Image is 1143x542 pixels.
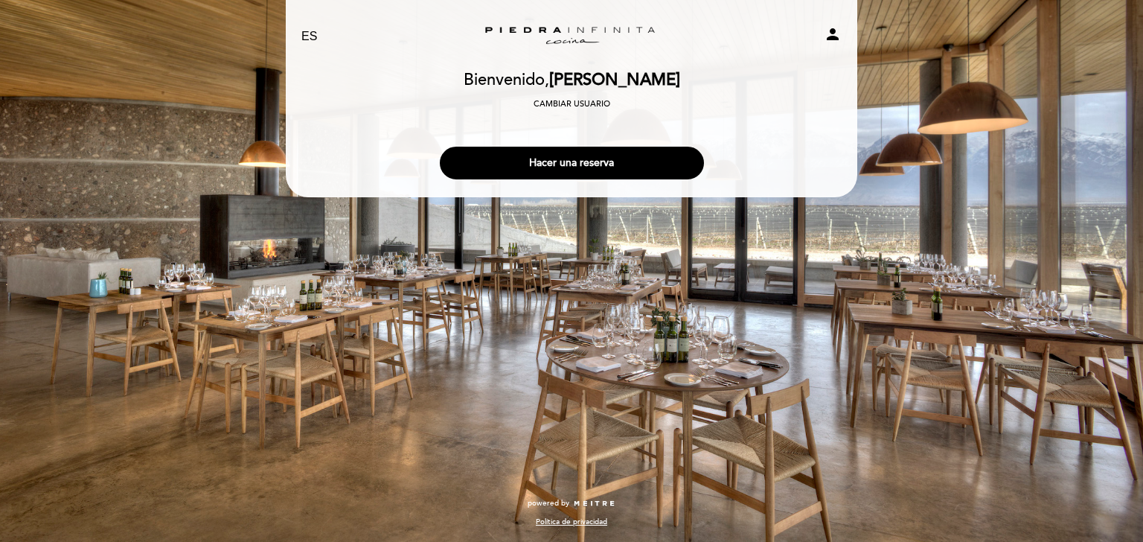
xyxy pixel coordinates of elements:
i: person [824,25,842,43]
a: Zuccardi [PERSON_NAME][GEOGRAPHIC_DATA] - Restaurant [GEOGRAPHIC_DATA] [478,16,665,57]
img: MEITRE [573,500,615,508]
button: Hacer una reserva [440,147,704,179]
a: Política de privacidad [536,517,607,527]
h2: Bienvenido, [464,71,680,89]
button: Cambiar usuario [529,98,615,111]
span: powered by [528,498,569,508]
button: person [824,25,842,48]
a: powered by [528,498,615,508]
